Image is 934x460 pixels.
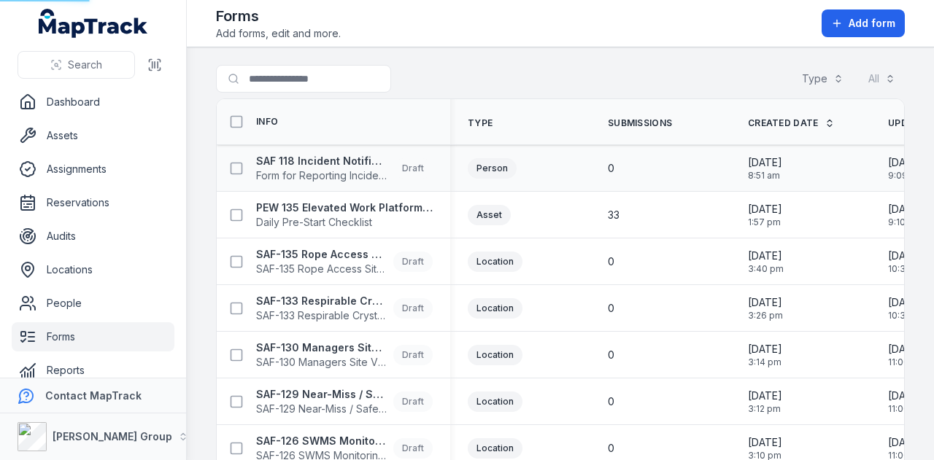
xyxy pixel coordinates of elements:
[12,289,174,318] a: People
[256,116,278,128] span: Info
[748,435,782,450] span: [DATE]
[888,170,923,182] span: 9:09 am
[468,438,522,459] div: Location
[12,322,174,351] a: Forms
[888,389,925,403] span: [DATE]
[393,298,433,319] div: Draft
[256,308,387,323] span: SAF-133 Respirable Crystalline Silica Site Inspection Checklist
[888,249,927,275] time: 24/06/2025, 10:38:01 am
[393,345,433,365] div: Draft
[18,51,135,79] button: Search
[748,295,783,310] span: [DATE]
[256,340,387,355] strong: SAF-130 Managers Site Visit Report
[748,155,782,170] span: [DATE]
[393,391,433,412] div: Draft
[748,389,782,415] time: 02/06/2025, 3:12:08 pm
[888,202,922,228] time: 11/08/2025, 9:10:16 am
[256,294,387,308] strong: SAF-133 Respirable Crystalline Silica Site Inspection Checklist
[888,310,927,321] span: 10:36 am
[12,188,174,217] a: Reservations
[393,158,433,179] div: Draft
[888,403,925,415] span: 11:00 am
[792,65,853,93] button: Type
[468,205,511,225] div: Asset
[859,65,905,93] button: All
[68,58,102,72] span: Search
[748,170,782,182] span: 8:51 am
[748,342,782,356] span: [DATE]
[393,438,433,459] div: Draft
[748,356,782,368] span: 3:14 pm
[256,215,433,230] span: Daily Pre-Start Checklist
[468,158,517,179] div: Person
[608,394,614,409] span: 0
[256,247,387,262] strong: SAF-135 Rope Access Site Inspection
[748,117,835,129] a: Created Date
[608,254,614,269] span: 0
[12,255,174,284] a: Locations
[608,161,614,176] span: 0
[608,348,614,362] span: 0
[748,310,783,321] span: 3:26 pm
[39,9,148,38] a: MapTrack
[608,301,614,316] span: 0
[468,391,522,412] div: Location
[256,247,433,276] a: SAF-135 Rope Access Site InspectionSAF-135 Rope Access Site InspectionDraft
[888,342,925,368] time: 24/06/2025, 11:00:29 am
[822,9,905,37] button: Add form
[748,202,782,228] time: 23/07/2025, 1:57:27 pm
[468,117,493,129] span: Type
[608,117,672,129] span: Submissions
[748,403,782,415] span: 3:12 pm
[748,117,819,129] span: Created Date
[216,26,341,41] span: Add forms, edit and more.
[256,168,387,183] span: Form for Reporting Incidents
[256,294,433,323] a: SAF-133 Respirable Crystalline Silica Site Inspection ChecklistSAF-133 Respirable Crystalline Sil...
[468,298,522,319] div: Location
[256,200,433,215] strong: PEW 135 Elevated Work Platform Daily Pre-Start Checklist
[12,356,174,385] a: Reports
[888,435,925,450] span: [DATE]
[748,342,782,368] time: 02/06/2025, 3:14:27 pm
[888,389,925,415] time: 24/06/2025, 11:00:40 am
[256,262,387,276] span: SAF-135 Rope Access Site Inspection
[256,434,387,448] strong: SAF-126 SWMS Monitoring Record
[468,252,522,272] div: Location
[216,6,341,26] h2: Forms
[888,202,922,217] span: [DATE]
[888,295,927,321] time: 24/06/2025, 10:36:26 am
[256,200,433,230] a: PEW 135 Elevated Work Platform Daily Pre-Start ChecklistDaily Pre-Start Checklist
[256,402,387,416] span: SAF-129 Near-Miss / Safety / Environmental Concern Notification Form V1.0
[393,252,433,272] div: Draft
[256,387,433,416] a: SAF-129 Near-Miss / Safety / Environmental Concern Notification Form V1.0SAF-129 Near-Miss / Safe...
[888,155,923,170] span: [DATE]
[888,155,923,182] time: 14/08/2025, 9:09:15 am
[748,155,782,182] time: 14/08/2025, 8:51:45 am
[12,222,174,251] a: Audits
[608,441,614,456] span: 0
[53,430,172,443] strong: [PERSON_NAME] Group
[256,387,387,402] strong: SAF-129 Near-Miss / Safety / Environmental Concern Notification Form V1.0
[608,208,620,222] span: 33
[256,340,433,370] a: SAF-130 Managers Site Visit ReportSAF-130 Managers Site Visit ReportDraft
[256,355,387,370] span: SAF-130 Managers Site Visit Report
[748,249,784,275] time: 02/06/2025, 3:40:39 pm
[888,263,927,275] span: 10:38 am
[748,217,782,228] span: 1:57 pm
[888,295,927,310] span: [DATE]
[888,356,925,368] span: 11:00 am
[468,345,522,365] div: Location
[12,87,174,117] a: Dashboard
[748,249,784,263] span: [DATE]
[748,202,782,217] span: [DATE]
[748,389,782,403] span: [DATE]
[888,342,925,356] span: [DATE]
[256,154,387,168] strong: SAF 118 Incident Notification Form
[45,389,142,402] strong: Contact MapTrack
[256,154,433,183] a: SAF 118 Incident Notification FormForm for Reporting IncidentsDraft
[12,155,174,184] a: Assignments
[12,121,174,150] a: Assets
[748,263,784,275] span: 3:40 pm
[888,249,927,263] span: [DATE]
[748,295,783,321] time: 02/06/2025, 3:26:04 pm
